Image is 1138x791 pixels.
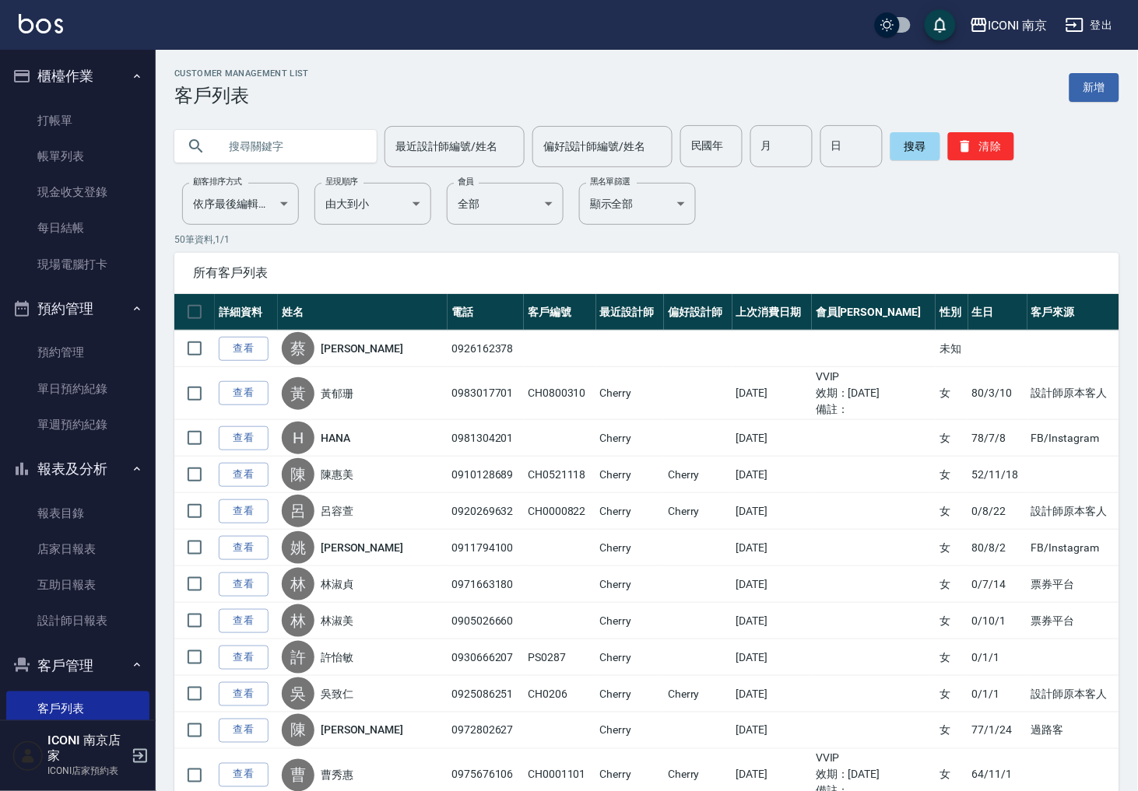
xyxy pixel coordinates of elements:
button: 清除 [948,132,1014,160]
a: 林淑美 [321,613,353,628]
a: HANA [321,430,350,446]
td: 52/11/18 [968,457,1027,493]
button: 登出 [1059,11,1119,40]
td: 女 [936,367,968,420]
a: 查看 [219,381,269,405]
label: 黑名單篩選 [590,176,630,187]
div: 陳 [282,714,314,747]
th: 客戶編號 [524,294,596,331]
td: 0925086251 [448,676,524,712]
a: 曹秀惠 [321,768,353,783]
td: Cherry [596,367,664,420]
a: 預約管理 [6,334,149,370]
div: 林 [282,604,314,637]
th: 詳細資料 [215,294,278,331]
a: 查看 [219,763,269,787]
td: 0/10/1 [968,603,1027,639]
td: 票券平台 [1027,566,1119,603]
a: 店家日報表 [6,531,149,567]
a: 單週預約紀錄 [6,407,149,443]
td: 女 [936,639,968,676]
h3: 客戶列表 [174,85,309,107]
img: Logo [19,14,63,33]
a: [PERSON_NAME] [321,723,403,738]
td: 0/1/1 [968,676,1027,712]
td: Cherry [596,530,664,566]
p: ICONI店家預約表 [47,765,127,779]
td: [DATE] [732,457,813,493]
td: 票券平台 [1027,603,1119,639]
th: 性別 [936,294,968,331]
td: CH0000822 [524,493,596,530]
div: 呂 [282,495,314,527]
div: 許 [282,641,314,674]
a: 單日預約紀錄 [6,371,149,407]
td: [DATE] [732,639,813,676]
div: 由大到小 [314,183,431,225]
a: 查看 [219,609,269,633]
td: Cherry [596,603,664,639]
div: 蔡 [282,332,314,365]
a: 查看 [219,682,269,706]
a: 查看 [219,572,269,597]
a: 查看 [219,646,269,670]
td: 0905026660 [448,603,524,639]
a: 查看 [219,463,269,487]
a: 呂容萱 [321,503,353,519]
td: Cherry [596,420,664,457]
td: 0/7/14 [968,566,1027,603]
a: 每日結帳 [6,210,149,246]
div: 林 [282,568,314,600]
td: 78/7/8 [968,420,1027,457]
div: 陳 [282,458,314,491]
td: 0983017701 [448,367,524,420]
div: 吳 [282,677,314,710]
button: 櫃檯作業 [6,56,149,96]
a: 新增 [1070,73,1119,102]
td: Cherry [596,712,664,749]
input: 搜尋關鍵字 [218,125,364,167]
td: 0926162378 [448,331,524,367]
ul: 效期： [DATE] [816,385,932,401]
td: 0/8/22 [968,493,1027,530]
th: 會員[PERSON_NAME] [812,294,936,331]
button: ICONI 南京 [964,9,1054,41]
a: 打帳單 [6,103,149,138]
td: [DATE] [732,367,813,420]
th: 偏好設計師 [664,294,732,331]
td: [DATE] [732,712,813,749]
a: 吳致仁 [321,686,353,702]
p: 50 筆資料, 1 / 1 [174,233,1119,247]
td: 設計師原本客人 [1027,493,1119,530]
td: [DATE] [732,566,813,603]
td: 0972802627 [448,712,524,749]
a: 現場電腦打卡 [6,247,149,282]
td: Cherry [664,676,732,712]
th: 上次消費日期 [732,294,813,331]
td: PS0287 [524,639,596,676]
td: 女 [936,712,968,749]
td: 女 [936,603,968,639]
td: 0911794100 [448,530,524,566]
ul: 備註： [816,401,932,418]
td: 女 [936,493,968,530]
th: 生日 [968,294,1027,331]
img: Person [12,740,44,772]
a: 報表目錄 [6,495,149,531]
div: 依序最後編輯時間 [182,183,299,225]
td: CH0521118 [524,457,596,493]
td: 0981304201 [448,420,524,457]
td: 0910128689 [448,457,524,493]
a: [PERSON_NAME] [321,540,403,555]
a: 陳惠美 [321,467,353,482]
td: [DATE] [732,530,813,566]
td: Cherry [596,566,664,603]
td: 80/3/10 [968,367,1027,420]
ul: VVIP [816,751,932,767]
label: 呈現順序 [325,176,358,187]
a: [PERSON_NAME] [321,341,403,356]
div: 顯示全部 [579,183,696,225]
td: Cherry [596,457,664,493]
td: 女 [936,420,968,457]
a: 客戶列表 [6,691,149,727]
